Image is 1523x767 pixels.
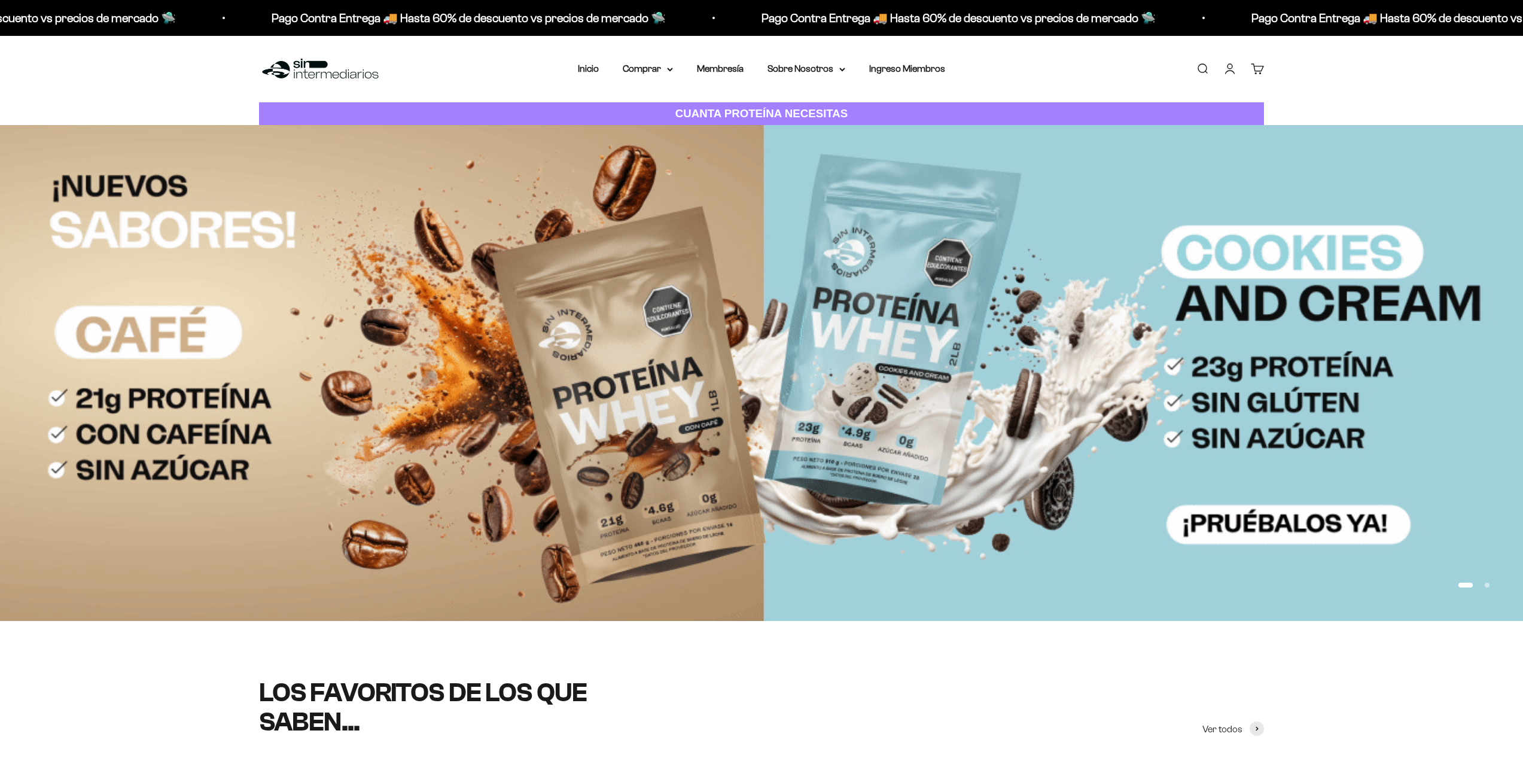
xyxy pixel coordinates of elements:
[869,63,945,74] a: Ingreso Miembros
[697,63,744,74] a: Membresía
[623,61,673,77] summary: Comprar
[578,63,599,74] a: Inicio
[259,678,587,736] split-lines: LOS FAVORITOS DE LOS QUE SABEN...
[262,8,656,28] p: Pago Contra Entrega 🚚 Hasta 60% de descuento vs precios de mercado 🛸
[1202,722,1242,737] span: Ver todos
[1202,722,1264,737] a: Ver todos
[767,61,845,77] summary: Sobre Nosotros
[259,102,1264,126] a: CUANTA PROTEÍNA NECESITAS
[752,8,1146,28] p: Pago Contra Entrega 🚚 Hasta 60% de descuento vs precios de mercado 🛸
[675,107,848,120] strong: CUANTA PROTEÍNA NECESITAS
